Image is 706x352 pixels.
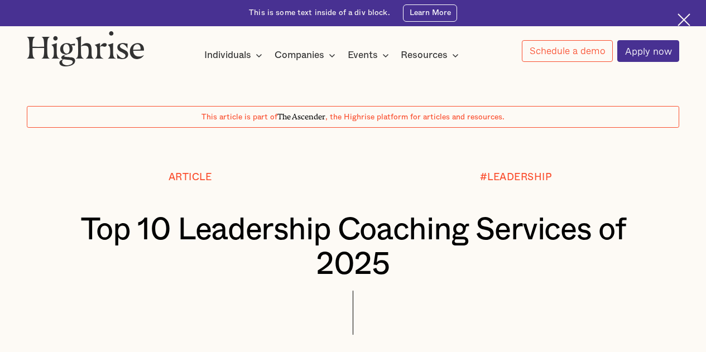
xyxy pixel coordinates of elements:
h1: Top 10 Leadership Coaching Services of 2025 [54,213,652,282]
div: Companies [275,49,324,62]
div: Companies [275,49,339,62]
div: Events [348,49,378,62]
a: Apply now [617,40,679,62]
img: Cross icon [678,13,690,26]
div: Individuals [204,49,251,62]
img: Highrise logo [27,31,145,66]
div: Resources [401,49,462,62]
div: This is some text inside of a div block. [249,8,390,18]
div: Individuals [204,49,266,62]
span: This article is part of [201,113,277,121]
div: Events [348,49,392,62]
span: , the Highrise platform for articles and resources. [325,113,505,121]
span: The Ascender [277,110,325,120]
div: #LEADERSHIP [480,172,553,183]
a: Learn More [403,4,457,22]
div: Resources [401,49,448,62]
div: Article [169,172,212,183]
a: Schedule a demo [522,40,613,62]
